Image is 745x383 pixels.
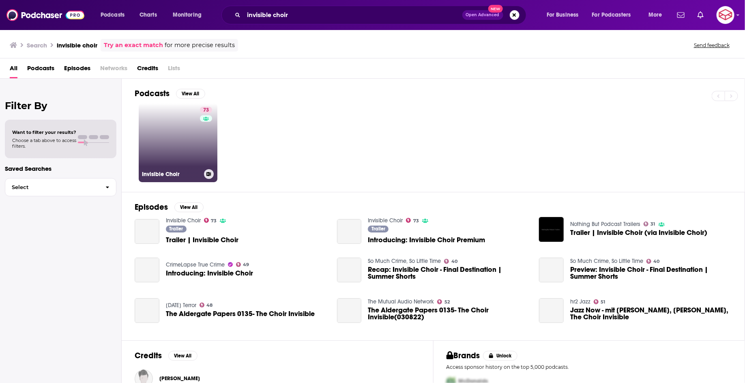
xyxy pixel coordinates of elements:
[570,307,732,321] a: Jazz Now - mit Cornelia Nilsson, Amanda Gardier, The Choir Invisible
[5,165,116,172] p: Saved Searches
[135,258,159,282] a: Introducing: Invisible Choir
[200,107,212,113] a: 73
[337,258,362,282] a: Recap: Invisible Choir - Final Destination | Summer Shorts
[139,103,217,182] a: 73Invisible Choir
[651,222,655,226] span: 31
[140,9,157,21] span: Charts
[135,88,205,99] a: PodcastsView All
[159,375,200,382] a: Michael Ojibway
[717,6,734,24] span: Logged in as callista
[229,6,534,24] div: Search podcasts, credits, & more...
[444,259,457,264] a: 40
[570,221,640,228] a: Nothing But Podcast Trailers
[236,262,249,267] a: 49
[137,62,158,78] a: Credits
[413,219,419,223] span: 73
[466,13,500,17] span: Open Advanced
[166,270,253,277] a: Introducing: Invisible Choir
[166,310,315,317] span: The Aldergate Papers 0135- The Choir Invisible
[570,266,732,280] a: Preview: Invisible Choir - Final Destination | Summer Shorts
[654,260,660,263] span: 40
[444,300,450,304] span: 52
[244,9,462,22] input: Search podcasts, credits, & more...
[368,237,485,243] a: Introducing: Invisible Choir Premium
[368,258,441,265] a: So Much Crime, So Little Time
[95,9,135,22] button: open menu
[64,62,90,78] a: Episodes
[371,226,385,231] span: Trailer
[100,62,127,78] span: Networks
[135,202,204,212] a: EpisodesView All
[674,8,688,22] a: Show notifications dropdown
[570,229,707,236] span: Trailer | Invisible Choir (via Invisible Choir)
[10,62,17,78] span: All
[601,300,605,304] span: 51
[176,89,205,99] button: View All
[570,298,590,305] a: hr2 Jazz
[104,41,163,50] a: Try an exact match
[166,261,225,268] a: CrimeLapse True Crime
[547,9,579,21] span: For Business
[643,9,672,22] button: open menu
[101,9,125,21] span: Podcasts
[142,171,201,178] h3: Invisible Choir
[165,41,235,50] span: for more precise results
[135,219,159,244] a: Trailer | Invisible Choir
[447,351,480,361] h2: Brands
[135,202,168,212] h2: Episodes
[169,226,183,231] span: Trailer
[368,266,529,280] a: Recap: Invisible Choir - Final Destination | Summer Shorts
[594,299,605,304] a: 51
[691,42,732,49] button: Send feedback
[243,263,249,267] span: 49
[166,302,196,309] a: Tuesday Terror
[368,298,434,305] a: The Mutual Audio Network
[717,6,734,24] button: Show profile menu
[717,6,734,24] img: User Profile
[135,298,159,323] a: The Aldergate Papers 0135- The Choir Invisible
[173,9,202,21] span: Monitoring
[159,375,200,382] span: [PERSON_NAME]
[539,298,564,323] a: Jazz Now - mit Cornelia Nilsson, Amanda Gardier, The Choir Invisible
[168,62,180,78] span: Lists
[488,5,503,13] span: New
[5,100,116,112] h2: Filter By
[203,106,209,114] span: 73
[27,62,54,78] span: Podcasts
[451,260,457,263] span: 40
[437,299,450,304] a: 52
[166,237,238,243] a: Trailer | Invisible Choir
[5,185,99,190] span: Select
[12,138,76,149] span: Choose a tab above to access filters.
[646,259,660,264] a: 40
[368,307,529,321] a: The Aldergate Papers 0135- The Choir Invisible(030822)
[5,178,116,196] button: Select
[211,219,217,223] span: 73
[135,351,162,361] h2: Credits
[168,351,198,361] button: View All
[592,9,631,21] span: For Podcasters
[27,41,47,49] h3: Search
[200,303,213,308] a: 48
[570,307,732,321] span: Jazz Now - mit [PERSON_NAME], [PERSON_NAME], The Choir Invisible
[57,41,97,49] h3: invisible choir
[587,9,643,22] button: open menu
[337,219,362,244] a: Introducing: Invisible Choir Premium
[644,222,655,226] a: 31
[539,217,564,242] img: Trailer | Invisible Choir (via Invisible Choir)
[694,8,707,22] a: Show notifications dropdown
[539,258,564,282] a: Preview: Invisible Choir - Final Destination | Summer Shorts
[406,218,419,223] a: 73
[6,7,84,23] img: Podchaser - Follow, Share and Rate Podcasts
[368,217,403,224] a: Invisible Choir
[174,202,204,212] button: View All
